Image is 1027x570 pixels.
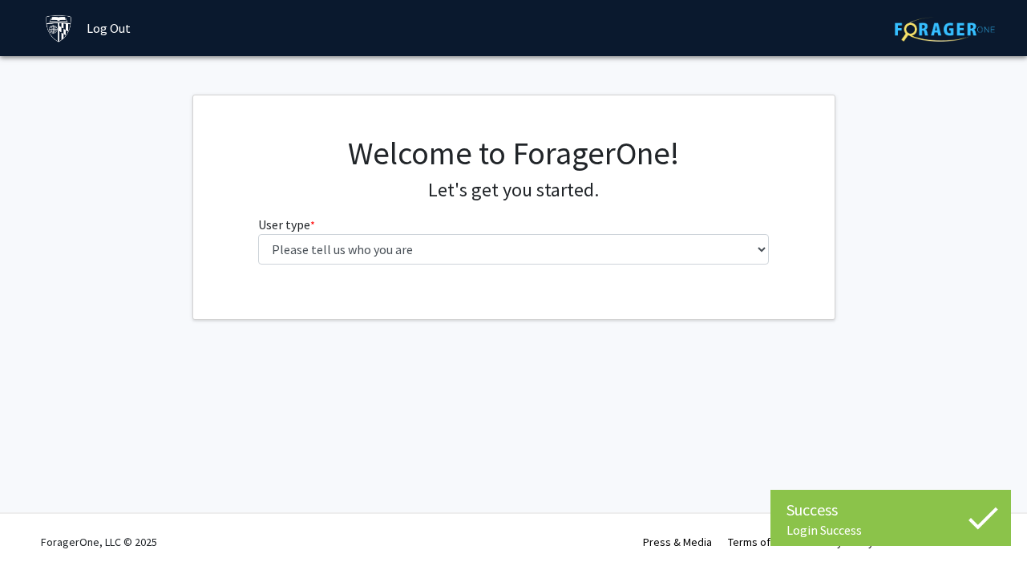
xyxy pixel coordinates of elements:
[258,134,769,172] h1: Welcome to ForagerOne!
[258,215,315,234] label: User type
[786,522,995,538] div: Login Success
[728,535,791,549] a: Terms of Use
[41,514,157,570] div: ForagerOne, LLC © 2025
[895,17,995,42] img: ForagerOne Logo
[643,535,712,549] a: Press & Media
[786,498,995,522] div: Success
[258,179,769,202] h4: Let's get you started.
[45,14,73,42] img: Johns Hopkins University Logo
